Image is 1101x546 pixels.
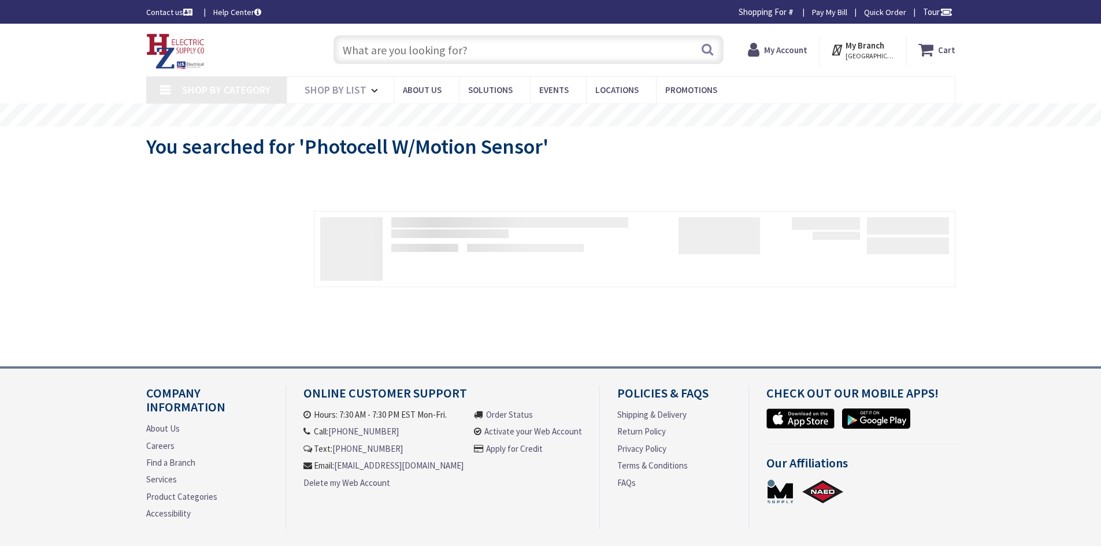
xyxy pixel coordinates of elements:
a: Pay My Bill [812,6,847,18]
span: Shopping For [739,6,787,17]
a: Delete my Web Account [303,477,390,489]
span: Shop By Category [182,83,270,96]
a: Accessibility [146,507,191,519]
strong: Cart [938,39,955,60]
strong: My Branch [846,40,884,51]
h4: Online Customer Support [303,386,582,408]
a: Find a Branch [146,456,195,469]
a: [PHONE_NUMBER] [328,425,399,437]
a: About Us [146,422,180,434]
span: [GEOGRAPHIC_DATA], [GEOGRAPHIC_DATA] [846,51,895,61]
a: Apply for Credit [486,443,543,455]
a: FAQs [617,477,636,489]
img: HZ Electric Supply [146,34,205,69]
a: Return Policy [617,425,666,437]
span: Promotions [665,84,717,95]
li: Hours: 7:30 AM - 7:30 PM EST Mon-Fri. [303,408,464,421]
a: Contact us [146,6,195,18]
a: Help Center [213,6,261,18]
a: Services [146,473,177,485]
a: Cart [918,39,955,60]
span: About Us [403,84,442,95]
a: [PHONE_NUMBER] [332,443,403,455]
a: Terms & Conditions [617,459,688,471]
a: [EMAIL_ADDRESS][DOMAIN_NAME] [334,459,464,471]
a: Product Categories [146,491,217,503]
span: Events [539,84,569,95]
h4: Policies & FAQs [617,386,731,408]
a: Quick Order [864,6,906,18]
input: What are you looking for? [333,35,724,64]
a: My Account [748,39,807,60]
a: Order Status [486,408,533,421]
span: Locations [595,84,639,95]
a: MSUPPLY [766,478,794,504]
div: My Branch [GEOGRAPHIC_DATA], [GEOGRAPHIC_DATA] [831,39,895,60]
h4: Company Information [146,386,268,422]
li: Email: [303,459,464,471]
rs-layer: Free Same Day Pickup at 8 Locations [449,109,654,122]
strong: # [788,6,794,17]
a: Shipping & Delivery [617,408,687,421]
a: Activate your Web Account [484,425,582,437]
a: NAED [802,478,844,504]
span: Shop By List [305,83,366,96]
li: Call: [303,425,464,437]
span: You searched for 'Photocell W/Motion Sensor' [146,133,548,159]
span: Solutions [468,84,513,95]
strong: My Account [764,44,807,55]
span: Tour [923,6,952,17]
li: Text: [303,443,464,455]
h4: Check out Our Mobile Apps! [766,386,964,408]
h4: Our Affiliations [766,456,964,478]
a: Privacy Policy [617,443,666,455]
a: Careers [146,440,175,452]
